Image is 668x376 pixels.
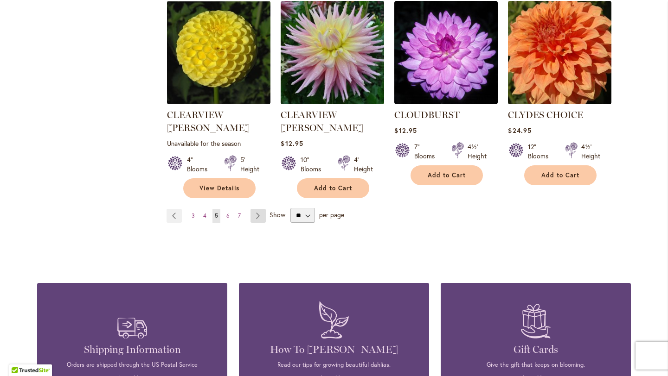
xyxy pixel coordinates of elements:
[253,343,415,356] h4: How To [PERSON_NAME]
[301,155,327,174] div: 10" Blooms
[167,97,270,106] a: CLEARVIEW DANIEL
[394,109,460,120] a: CLOUDBURST
[281,1,384,104] img: Clearview Jonas
[508,126,531,135] span: $24.95
[189,209,197,223] a: 3
[297,178,369,198] button: Add to Cart
[167,139,270,148] p: Unavailable for the season
[240,155,259,174] div: 5' Height
[7,343,33,369] iframe: Launch Accessibility Center
[394,1,498,104] img: Cloudburst
[215,212,218,219] span: 5
[354,155,373,174] div: 4' Height
[508,1,611,104] img: Clyde's Choice
[167,1,270,104] img: CLEARVIEW DANIEL
[51,343,213,356] h4: Shipping Information
[508,109,583,120] a: CLYDES CHOICE
[238,212,241,219] span: 7
[411,165,483,185] button: Add to Cart
[394,97,498,106] a: Cloudburst
[187,155,213,174] div: 4" Blooms
[51,361,213,369] p: Orders are shipped through the US Postal Service
[528,142,554,161] div: 12" Blooms
[414,142,440,161] div: 7" Blooms
[270,210,285,219] span: Show
[455,343,617,356] h4: Gift Cards
[428,171,466,179] span: Add to Cart
[201,209,209,223] a: 4
[253,361,415,369] p: Read our tips for growing beautiful dahlias.
[314,184,352,192] span: Add to Cart
[203,212,206,219] span: 4
[581,142,600,161] div: 4½' Height
[167,109,250,133] a: CLEARVIEW [PERSON_NAME]
[508,97,611,106] a: Clyde's Choice
[455,361,617,369] p: Give the gift that keeps on blooming.
[199,184,239,192] span: View Details
[319,210,344,219] span: per page
[183,178,256,198] a: View Details
[394,126,417,135] span: $12.95
[541,171,579,179] span: Add to Cart
[524,165,597,185] button: Add to Cart
[281,109,363,133] a: CLEARVIEW [PERSON_NAME]
[226,212,230,219] span: 6
[224,209,232,223] a: 6
[281,97,384,106] a: Clearview Jonas
[236,209,243,223] a: 7
[192,212,195,219] span: 3
[468,142,487,161] div: 4½' Height
[281,139,303,148] span: $12.95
